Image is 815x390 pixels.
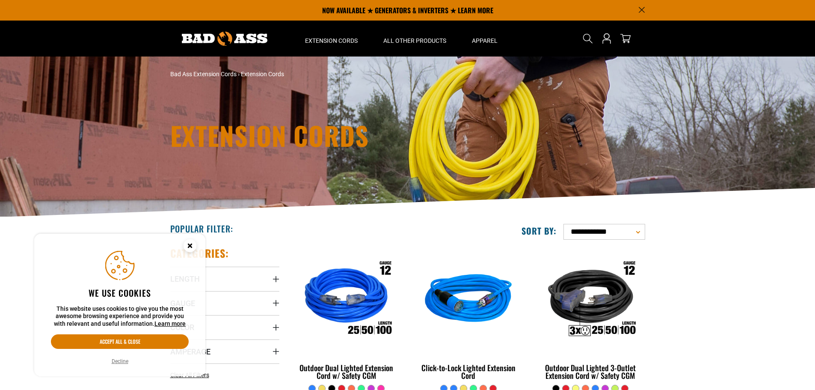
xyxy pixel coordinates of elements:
img: Outdoor Dual Lighted Extension Cord w/ Safety CGM [293,251,400,349]
button: Accept all & close [51,334,189,349]
summary: Amperage [170,339,279,363]
h2: We use cookies [51,287,189,298]
label: Sort by: [522,225,557,236]
nav: breadcrumbs [170,70,483,79]
img: Outdoor Dual Lighted 3-Outlet Extension Cord w/ Safety CGM [536,251,644,349]
img: Bad Ass Extension Cords [182,32,267,46]
span: Extension Cords [305,37,358,45]
span: Apparel [472,37,498,45]
span: All Other Products [383,37,446,45]
a: Outdoor Dual Lighted Extension Cord w/ Safety CGM Outdoor Dual Lighted Extension Cord w/ Safety CGM [292,247,401,384]
summary: Color [170,315,279,339]
img: blue [415,251,522,349]
summary: All Other Products [370,21,459,57]
a: Bad Ass Extension Cords [170,71,237,77]
summary: Gauge [170,291,279,315]
a: Learn more [154,320,186,327]
p: This website uses cookies to give you the most awesome browsing experience and provide you with r... [51,305,189,328]
summary: Apparel [459,21,510,57]
span: Clear All Filters [170,372,209,378]
div: Outdoor Dual Lighted 3-Outlet Extension Cord w/ Safety CGM [536,364,645,379]
button: Decline [109,357,131,366]
a: Outdoor Dual Lighted 3-Outlet Extension Cord w/ Safety CGM Outdoor Dual Lighted 3-Outlet Extensio... [536,247,645,384]
span: Extension Cords [241,71,284,77]
summary: Length [170,267,279,291]
div: Outdoor Dual Lighted Extension Cord w/ Safety CGM [292,364,401,379]
aside: Cookie Consent [34,234,205,377]
a: blue Click-to-Lock Lighted Extension Cord [414,247,523,384]
div: Click-to-Lock Lighted Extension Cord [414,364,523,379]
span: › [238,71,240,77]
h1: Extension Cords [170,122,483,148]
summary: Extension Cords [292,21,370,57]
summary: Search [581,32,595,45]
h2: Popular Filter: [170,223,233,234]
